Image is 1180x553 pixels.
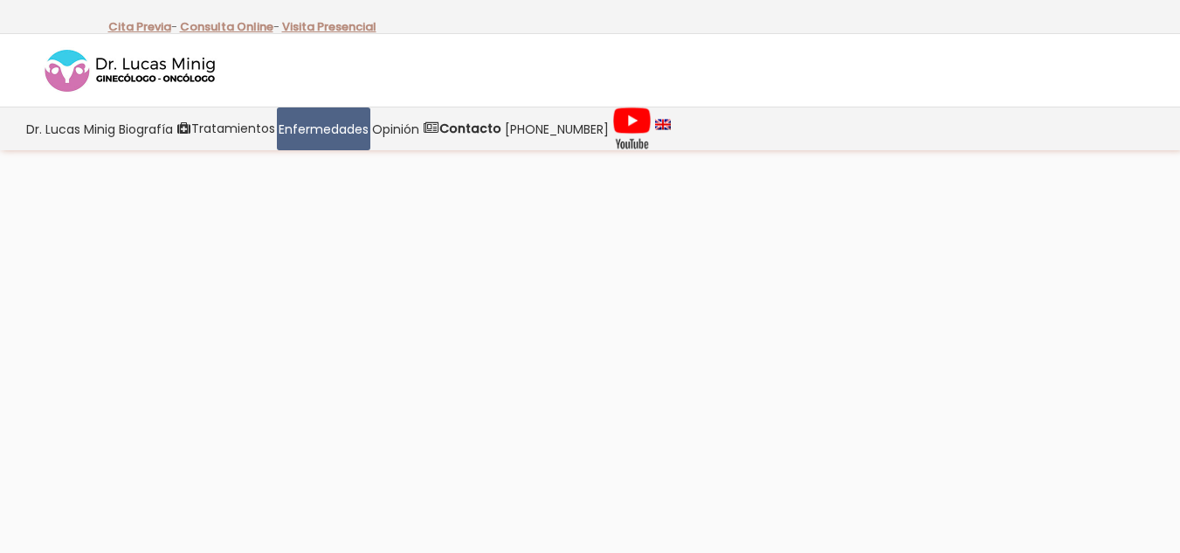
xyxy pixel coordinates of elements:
a: Visita Presencial [282,18,376,35]
a: Dr. Lucas Minig [24,107,117,150]
a: Cita Previa [108,18,171,35]
a: [PHONE_NUMBER] [503,107,611,150]
p: - [108,16,177,38]
a: Opinión [370,107,421,150]
a: language english [653,107,673,150]
p: - [180,16,279,38]
a: Biografía [117,107,175,150]
a: Videos Youtube Ginecología [611,107,653,150]
span: Opinión [372,119,419,139]
span: Tratamientos [191,119,275,139]
img: language english [655,119,671,129]
span: [PHONE_NUMBER] [505,119,609,139]
span: Dr. Lucas Minig [26,119,115,139]
span: Enfermedades [279,119,369,139]
strong: Contacto [439,120,501,137]
a: Enfermedades [277,107,370,150]
img: Videos Youtube Ginecología [612,107,652,150]
a: Consulta Online [180,18,273,35]
a: Contacto [421,107,503,150]
span: Biografía [119,119,173,139]
a: Tratamientos [175,107,277,150]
